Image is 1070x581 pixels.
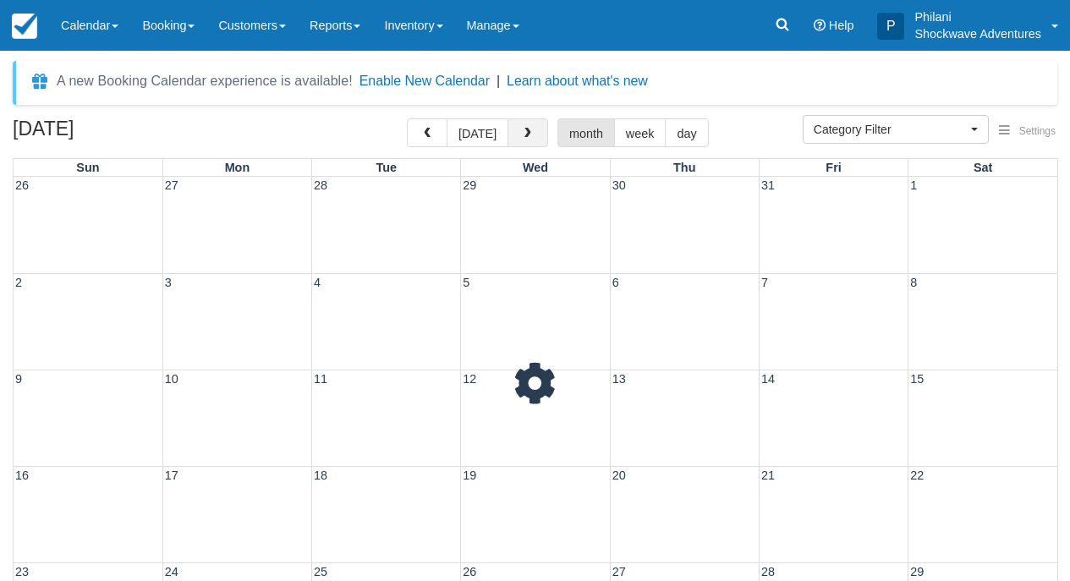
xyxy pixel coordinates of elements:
[13,118,227,150] h2: [DATE]
[76,161,99,174] span: Sun
[611,276,621,289] span: 6
[908,565,925,578] span: 29
[814,121,967,138] span: Category Filter
[760,178,776,192] span: 31
[14,565,30,578] span: 23
[163,469,180,482] span: 17
[359,73,490,90] button: Enable New Calendar
[908,372,925,386] span: 15
[673,161,695,174] span: Thu
[908,469,925,482] span: 22
[14,276,24,289] span: 2
[523,161,548,174] span: Wed
[447,118,508,147] button: [DATE]
[225,161,250,174] span: Mon
[908,276,919,289] span: 8
[803,115,989,144] button: Category Filter
[312,372,329,386] span: 11
[14,469,30,482] span: 16
[665,118,708,147] button: day
[461,276,471,289] span: 5
[557,118,615,147] button: month
[611,372,628,386] span: 13
[163,276,173,289] span: 3
[163,372,180,386] span: 10
[497,74,500,88] span: |
[163,565,180,578] span: 24
[877,13,904,40] div: P
[908,178,919,192] span: 1
[461,372,478,386] span: 12
[12,14,37,39] img: checkfront-main-nav-mini-logo.png
[312,276,322,289] span: 4
[163,178,180,192] span: 27
[760,372,776,386] span: 14
[14,372,24,386] span: 9
[829,19,854,32] span: Help
[1019,125,1056,137] span: Settings
[914,8,1041,25] p: Philani
[507,74,648,88] a: Learn about what's new
[461,469,478,482] span: 19
[814,19,826,31] i: Help
[760,565,776,578] span: 28
[14,178,30,192] span: 26
[614,118,667,147] button: week
[914,25,1041,42] p: Shockwave Adventures
[312,565,329,578] span: 25
[312,178,329,192] span: 28
[376,161,397,174] span: Tue
[611,469,628,482] span: 20
[57,71,353,91] div: A new Booking Calendar experience is available!
[611,178,628,192] span: 30
[312,469,329,482] span: 18
[826,161,841,174] span: Fri
[974,161,992,174] span: Sat
[989,119,1066,144] button: Settings
[461,565,478,578] span: 26
[461,178,478,192] span: 29
[760,276,770,289] span: 7
[611,565,628,578] span: 27
[760,469,776,482] span: 21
